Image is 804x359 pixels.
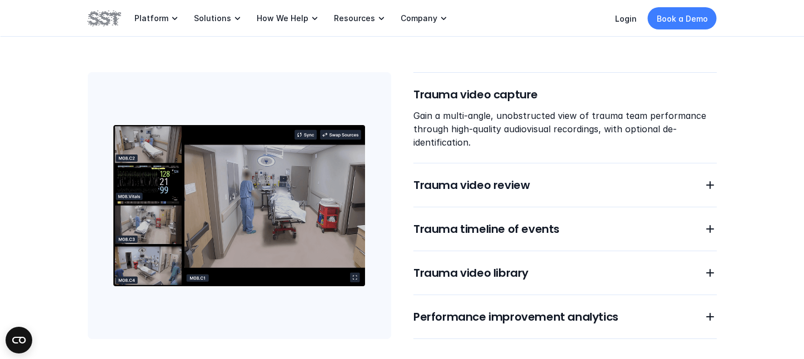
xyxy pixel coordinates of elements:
h6: Trauma timeline of events [413,221,690,237]
p: Gain a multi-angle, unobstructed view of trauma team performance through high-quality audiovisual... [413,109,717,149]
a: Book a Demo [648,7,717,29]
p: How We Help [257,13,308,23]
p: Platform [134,13,168,23]
img: video recording in a trauma bay [88,72,391,339]
h6: Trauma video review [413,177,690,193]
p: Company [401,13,437,23]
p: Resources [334,13,375,23]
p: Book a Demo [657,13,708,24]
p: Solutions [194,13,231,23]
h6: Trauma video library [413,265,690,281]
img: SST logo [88,9,121,28]
h6: Trauma video capture [413,87,717,102]
h6: Performance improvement analytics [413,309,690,325]
button: Open CMP widget [6,327,32,353]
a: Login [615,14,637,23]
